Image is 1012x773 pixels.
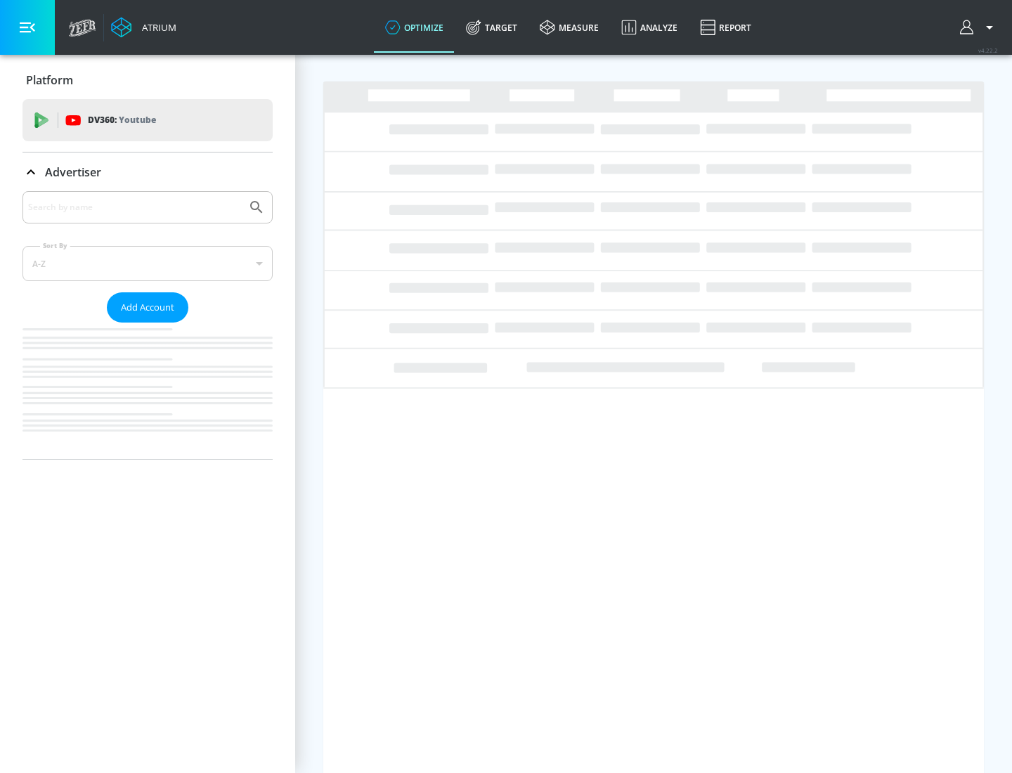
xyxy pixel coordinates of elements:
label: Sort By [40,241,70,250]
a: measure [528,2,610,53]
a: Analyze [610,2,689,53]
div: Platform [22,60,273,100]
nav: list of Advertiser [22,323,273,459]
div: A-Z [22,246,273,281]
div: Advertiser [22,152,273,192]
p: Youtube [119,112,156,127]
span: v 4.22.2 [978,46,998,54]
button: Add Account [107,292,188,323]
span: Add Account [121,299,174,316]
a: Target [455,2,528,53]
p: Platform [26,72,73,88]
div: Atrium [136,21,176,34]
input: Search by name [28,198,241,216]
a: Report [689,2,763,53]
a: Atrium [111,17,176,38]
div: DV360: Youtube [22,99,273,141]
p: DV360: [88,112,156,128]
a: optimize [374,2,455,53]
div: Advertiser [22,191,273,459]
p: Advertiser [45,164,101,180]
